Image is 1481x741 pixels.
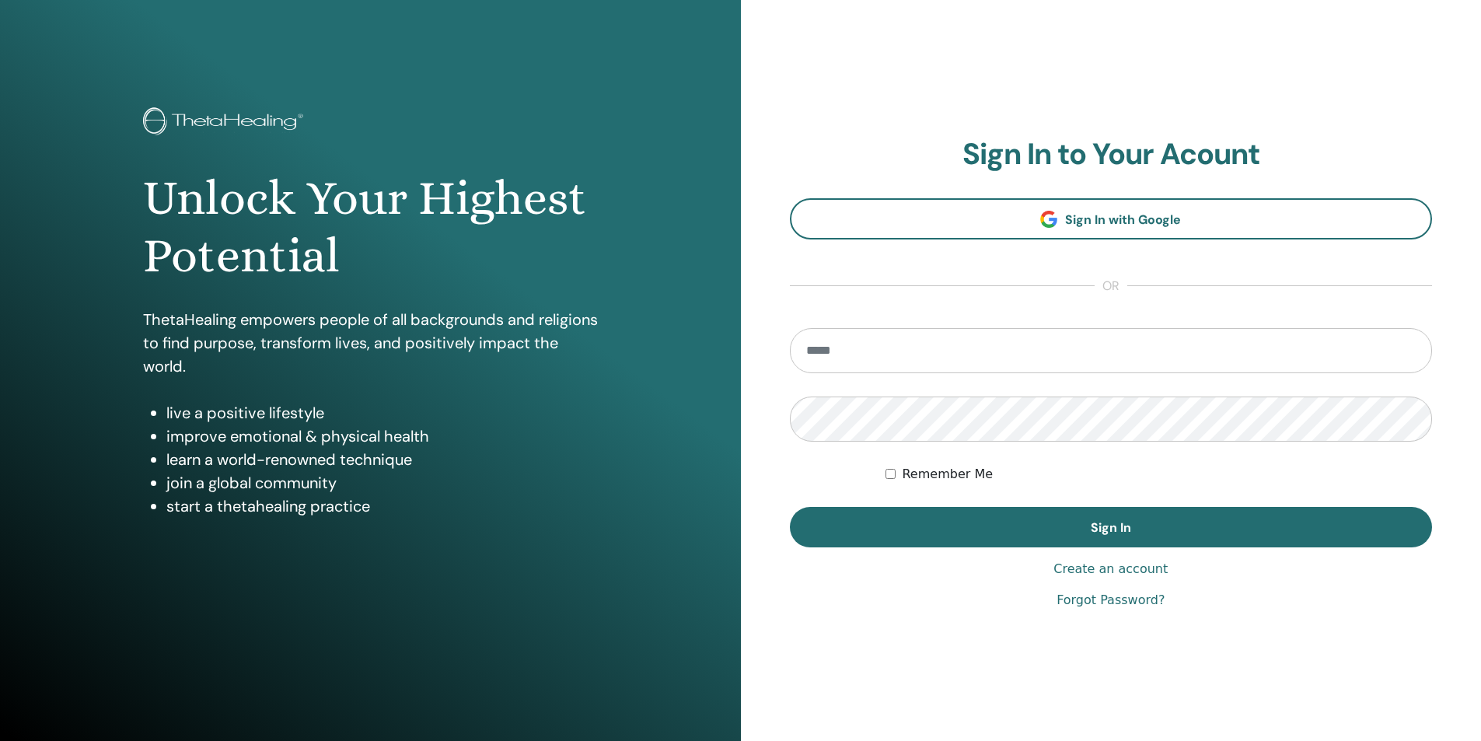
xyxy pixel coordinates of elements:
[166,448,598,471] li: learn a world-renowned technique
[166,401,598,425] li: live a positive lifestyle
[143,308,598,378] p: ThetaHealing empowers people of all backgrounds and religions to find purpose, transform lives, a...
[166,471,598,495] li: join a global community
[902,465,993,484] label: Remember Me
[790,137,1433,173] h2: Sign In to Your Acount
[1053,560,1168,578] a: Create an account
[1057,591,1165,610] a: Forgot Password?
[1065,211,1181,228] span: Sign In with Google
[790,507,1433,547] button: Sign In
[1095,277,1127,295] span: or
[166,495,598,518] li: start a thetahealing practice
[143,170,598,285] h1: Unlock Your Highest Potential
[1091,519,1131,536] span: Sign In
[790,198,1433,239] a: Sign In with Google
[885,465,1432,484] div: Keep me authenticated indefinitely or until I manually logout
[166,425,598,448] li: improve emotional & physical health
